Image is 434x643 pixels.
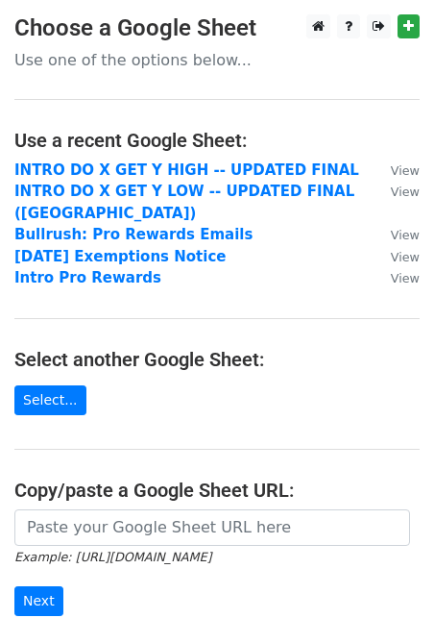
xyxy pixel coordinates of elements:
[14,248,226,265] a: [DATE] Exemptions Notice
[391,163,420,178] small: View
[372,248,420,265] a: View
[14,479,420,502] h4: Copy/paste a Google Sheet URL:
[391,185,420,199] small: View
[391,250,420,264] small: View
[14,50,420,70] p: Use one of the options below...
[372,269,420,286] a: View
[14,183,354,222] a: INTRO DO X GET Y LOW -- UPDATED FINAL ([GEOGRAPHIC_DATA])
[391,228,420,242] small: View
[14,14,420,42] h3: Choose a Google Sheet
[372,161,420,179] a: View
[14,509,410,546] input: Paste your Google Sheet URL here
[14,269,161,286] a: Intro Pro Rewards
[14,385,86,415] a: Select...
[372,183,420,200] a: View
[14,161,359,179] a: INTRO DO X GET Y HIGH -- UPDATED FINAL
[14,586,63,616] input: Next
[14,226,253,243] a: Bullrush: Pro Rewards Emails
[14,129,420,152] h4: Use a recent Google Sheet:
[14,348,420,371] h4: Select another Google Sheet:
[391,271,420,285] small: View
[14,550,211,564] small: Example: [URL][DOMAIN_NAME]
[372,226,420,243] a: View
